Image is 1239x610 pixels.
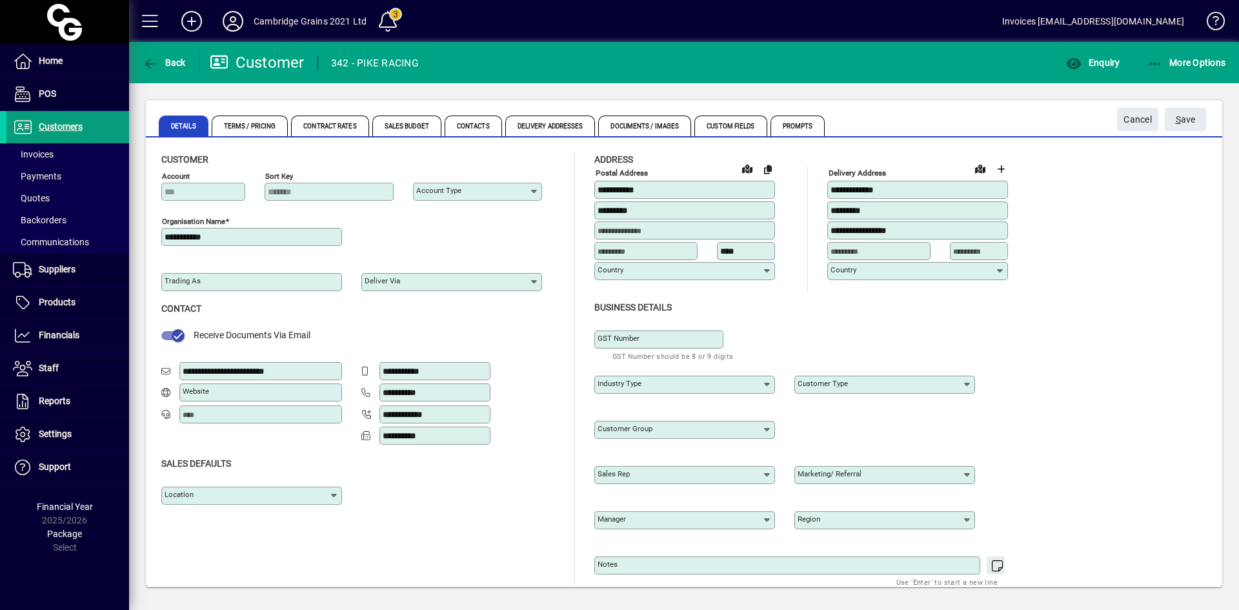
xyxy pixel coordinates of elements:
span: Financials [39,330,79,340]
app-page-header-button: Back [129,51,200,74]
mat-label: Account Type [416,186,461,195]
button: Choose address [991,159,1011,179]
span: Contacts [445,116,502,136]
span: Custom Fields [694,116,767,136]
button: More Options [1144,51,1229,74]
div: 342 - PIKE RACING [331,53,419,74]
div: Cambridge Grains 2021 Ltd [254,11,367,32]
button: Save [1165,108,1206,131]
button: Enquiry [1063,51,1123,74]
mat-label: Deliver via [365,276,400,285]
mat-label: Sort key [265,172,293,181]
a: Communications [6,231,129,253]
mat-label: Country [598,265,623,274]
button: Add [171,10,212,33]
mat-label: Industry type [598,379,641,388]
div: Customer [210,52,305,73]
span: S [1176,114,1181,125]
span: Customers [39,121,83,132]
a: Home [6,45,129,77]
span: Suppliers [39,264,76,274]
span: Address [594,154,633,165]
span: Enquiry [1066,57,1120,68]
span: ave [1176,109,1196,130]
span: POS [39,88,56,99]
a: Invoices [6,143,129,165]
mat-label: Country [831,265,856,274]
span: Prompts [771,116,825,136]
a: Payments [6,165,129,187]
a: Quotes [6,187,129,209]
a: View on map [970,158,991,179]
span: Delivery Addresses [505,116,596,136]
button: Profile [212,10,254,33]
span: Business details [594,302,672,312]
span: Staff [39,363,59,373]
mat-label: Marketing/ Referral [798,469,861,478]
span: Products [39,297,76,307]
a: Products [6,287,129,319]
a: Staff [6,352,129,385]
mat-label: Trading as [165,276,201,285]
mat-label: Customer group [598,424,652,433]
span: Contract Rates [291,116,368,136]
mat-label: Account [162,172,190,181]
mat-label: Customer type [798,379,848,388]
span: Terms / Pricing [212,116,288,136]
span: Settings [39,429,72,439]
a: Backorders [6,209,129,231]
span: Contact [161,303,201,314]
button: Copy to Delivery address [758,159,778,179]
span: Reports [39,396,70,406]
a: Knowledge Base [1197,3,1223,45]
span: Backorders [13,215,66,225]
span: More Options [1147,57,1226,68]
mat-label: Location [165,490,194,499]
mat-label: Organisation name [162,217,225,226]
mat-hint: GST Number should be 8 or 9 digits [612,349,734,363]
mat-label: GST Number [598,334,640,343]
span: Invoices [13,149,54,159]
a: View on map [737,158,758,179]
span: Package [47,529,82,539]
span: Documents / Images [598,116,691,136]
span: Financial Year [37,502,93,512]
a: Financials [6,320,129,352]
mat-label: Website [183,387,209,396]
a: Support [6,451,129,483]
span: Sales Budget [372,116,441,136]
span: Sales defaults [161,458,231,469]
span: Quotes [13,193,50,203]
button: Cancel [1117,108,1158,131]
mat-label: Notes [598,560,618,569]
a: Reports [6,385,129,418]
span: Back [143,57,186,68]
span: Communications [13,237,89,247]
a: POS [6,78,129,110]
span: Cancel [1123,109,1152,130]
span: Customer [161,154,208,165]
span: Details [159,116,208,136]
span: Support [39,462,71,472]
mat-label: Sales rep [598,469,630,478]
a: Suppliers [6,254,129,286]
span: Payments [13,171,61,181]
mat-label: Manager [598,514,626,524]
button: Back [139,51,189,74]
div: Invoices [EMAIL_ADDRESS][DOMAIN_NAME] [1002,11,1184,32]
a: Settings [6,418,129,451]
span: Receive Documents Via Email [194,330,310,340]
mat-hint: Use 'Enter' to start a new line [896,574,998,589]
span: Home [39,56,63,66]
mat-label: Region [798,514,820,524]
